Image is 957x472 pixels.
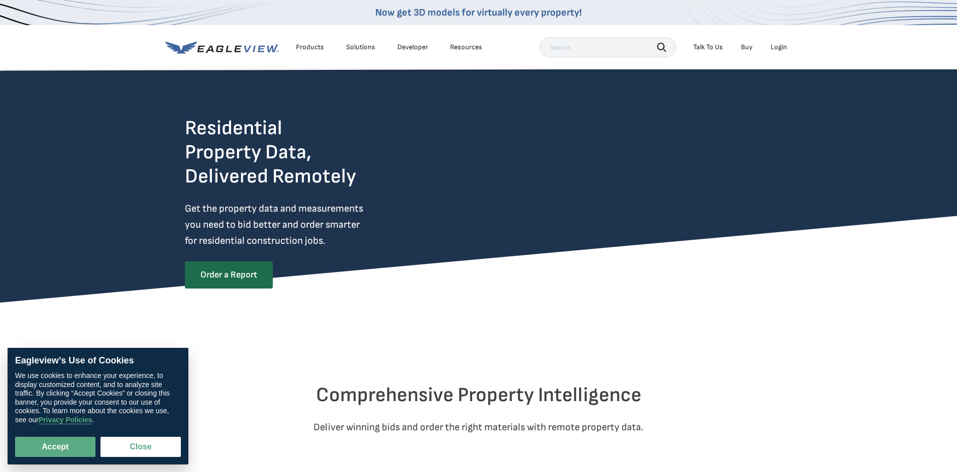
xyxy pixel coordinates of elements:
div: We use cookies to enhance your experience, to display customized content, and to analyze site tra... [15,371,181,424]
button: Close [100,437,181,457]
div: Resources [450,43,482,52]
p: Get the property data and measurements you need to bid better and order smarter for residential c... [185,201,405,249]
a: Privacy Policies [39,416,92,424]
input: Search [540,37,676,57]
h2: Comprehensive Property Intelligence [185,383,773,407]
div: Products [296,43,324,52]
button: Accept [15,437,95,457]
h2: Residential Property Data, Delivered Remotely [185,116,356,188]
div: Solutions [346,43,375,52]
div: Eagleview’s Use of Cookies [15,355,181,366]
a: Order a Report [185,261,273,289]
a: Buy [741,43,753,52]
div: Login [771,43,787,52]
div: Talk To Us [693,43,723,52]
a: Now get 3D models for virtually every property! [375,7,582,19]
p: Deliver winning bids and order the right materials with remote property data. [185,419,773,435]
a: Developer [397,43,428,52]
